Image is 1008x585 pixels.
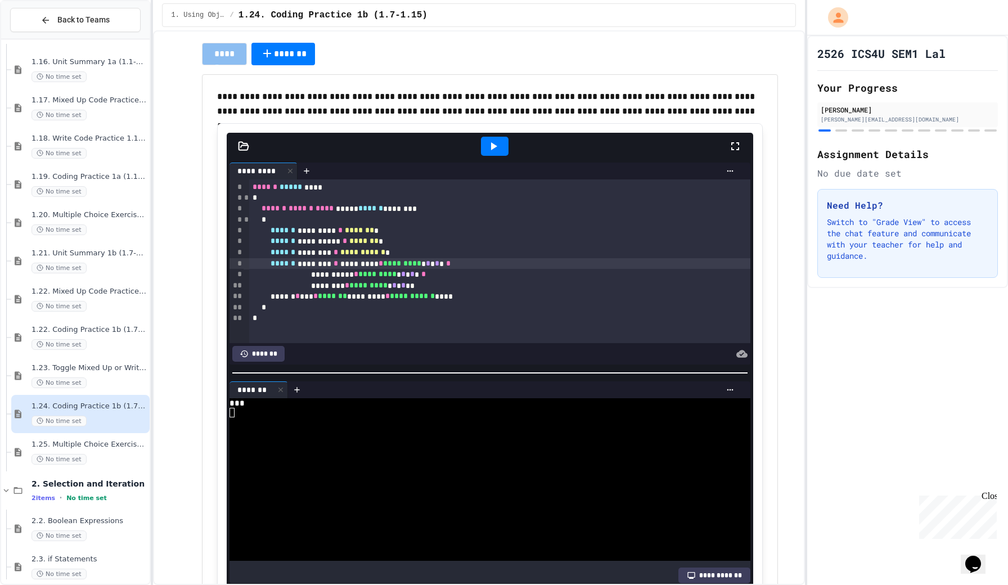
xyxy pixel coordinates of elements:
span: No time set [31,71,87,82]
span: No time set [31,263,87,273]
span: 1.22. Coding Practice 1b (1.7-1.15) [31,325,147,335]
span: No time set [66,494,107,502]
span: • [60,493,62,502]
span: 1.18. Write Code Practice 1.1-1.6 [31,134,147,143]
span: No time set [31,301,87,312]
span: 1.24. Coding Practice 1b (1.7-1.15) [31,402,147,411]
span: No time set [31,569,87,579]
h3: Need Help? [827,199,988,212]
span: No time set [31,224,87,235]
span: No time set [31,110,87,120]
div: [PERSON_NAME] [821,105,994,115]
span: 1. Using Objects and Methods [172,11,226,20]
span: No time set [31,416,87,426]
span: 2. Selection and Iteration [31,479,147,489]
h2: Your Progress [817,80,998,96]
span: 1.24. Coding Practice 1b (1.7-1.15) [238,8,427,22]
iframe: chat widget [961,540,997,574]
span: Back to Teams [57,14,110,26]
div: My Account [816,4,851,30]
span: / [230,11,234,20]
span: 1.19. Coding Practice 1a (1.1-1.6) [31,172,147,182]
span: 1.25. Multiple Choice Exercises for Unit 1b (1.9-1.15) [31,440,147,449]
span: 2.3. if Statements [31,555,147,564]
span: No time set [31,339,87,350]
span: 2.2. Boolean Expressions [31,516,147,526]
span: 1.16. Unit Summary 1a (1.1-1.6) [31,57,147,67]
h2: Assignment Details [817,146,998,162]
div: [PERSON_NAME][EMAIL_ADDRESS][DOMAIN_NAME] [821,115,994,124]
span: No time set [31,530,87,541]
span: 1.17. Mixed Up Code Practice 1.1-1.6 [31,96,147,105]
button: Back to Teams [10,8,141,32]
iframe: chat widget [915,491,997,539]
span: 1.20. Multiple Choice Exercises for Unit 1a (1.1-1.6) [31,210,147,220]
div: No due date set [817,166,998,180]
span: 1.22. Mixed Up Code Practice 1b (1.7-1.15) [31,287,147,296]
span: 2 items [31,494,55,502]
span: No time set [31,148,87,159]
span: No time set [31,186,87,197]
span: No time set [31,377,87,388]
span: No time set [31,454,87,465]
h1: 2526 ICS4U SEM1 Lal [817,46,946,61]
span: 1.21. Unit Summary 1b (1.7-1.15) [31,249,147,258]
div: Chat with us now!Close [4,4,78,71]
p: Switch to "Grade View" to access the chat feature and communicate with your teacher for help and ... [827,217,988,262]
span: 1.23. Toggle Mixed Up or Write Code Practice 1b (1.7-1.15) [31,363,147,373]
